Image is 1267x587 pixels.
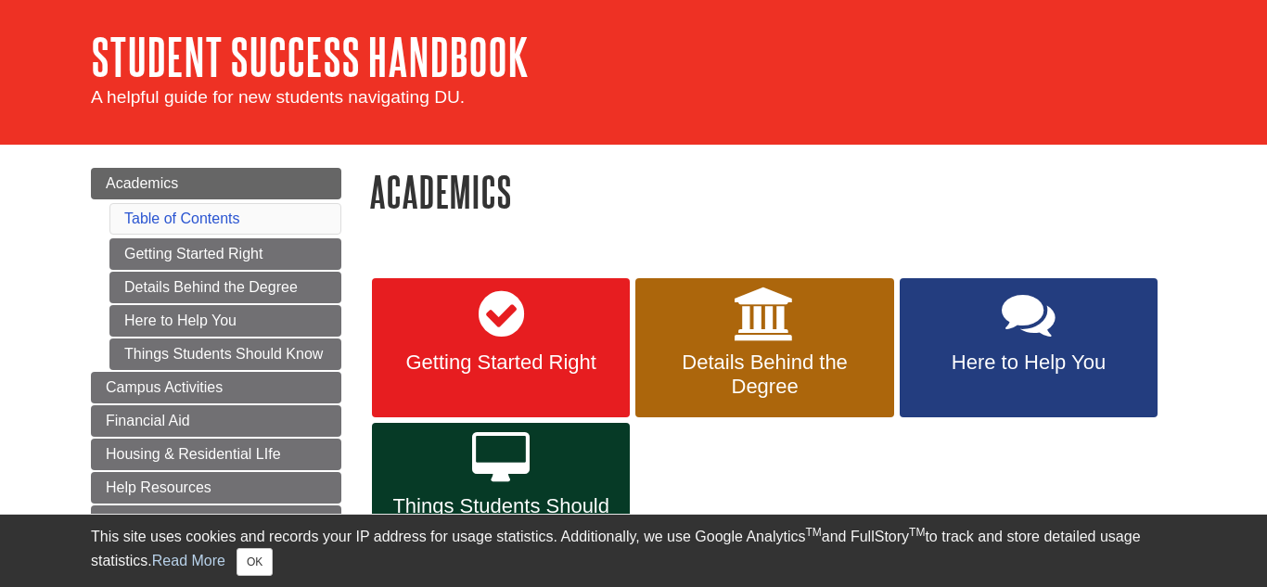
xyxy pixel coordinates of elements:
[914,351,1144,375] span: Here to Help You
[106,446,281,462] span: Housing & Residential LIfe
[106,513,197,529] span: DU Acronyms
[109,338,341,370] a: Things Students Should Know
[237,548,273,576] button: Close
[91,28,529,85] a: Student Success Handbook
[91,472,341,504] a: Help Resources
[369,168,1176,215] h1: Academics
[386,494,616,542] span: Things Students Should Know
[91,372,341,403] a: Campus Activities
[386,351,616,375] span: Getting Started Right
[900,278,1158,417] a: Here to Help You
[106,413,190,428] span: Financial Aid
[91,168,341,199] a: Academics
[109,305,341,337] a: Here to Help You
[372,423,630,562] a: Things Students Should Know
[805,526,821,539] sup: TM
[109,238,341,270] a: Getting Started Right
[909,526,925,539] sup: TM
[635,278,893,417] a: Details Behind the Degree
[124,211,240,226] a: Table of Contents
[106,175,178,191] span: Academics
[91,405,341,437] a: Financial Aid
[91,505,341,537] a: DU Acronyms
[152,553,225,568] a: Read More
[372,278,630,417] a: Getting Started Right
[109,272,341,303] a: Details Behind the Degree
[91,87,465,107] span: A helpful guide for new students navigating DU.
[649,351,879,399] span: Details Behind the Degree
[106,479,211,495] span: Help Resources
[106,379,223,395] span: Campus Activities
[91,526,1176,576] div: This site uses cookies and records your IP address for usage statistics. Additionally, we use Goo...
[91,439,341,470] a: Housing & Residential LIfe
